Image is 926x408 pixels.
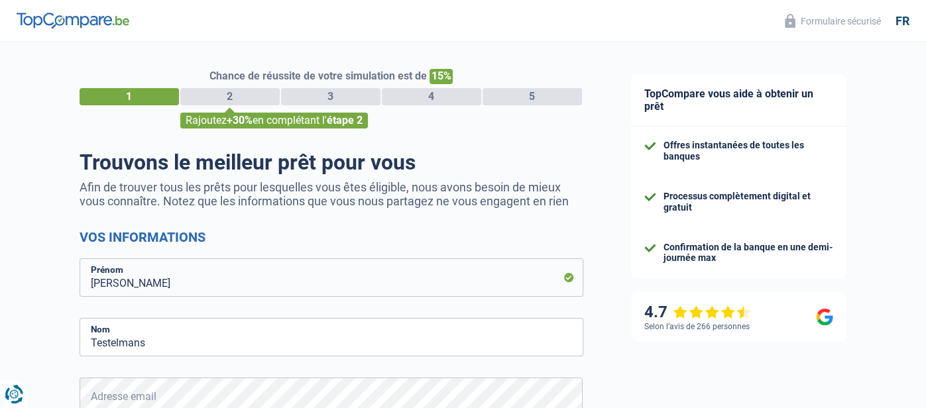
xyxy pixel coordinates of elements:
[17,13,129,28] img: TopCompare Logo
[227,114,253,127] span: +30%
[777,10,889,32] button: Formulaire sécurisé
[664,191,833,213] div: Processus complètement digital et gratuit
[664,140,833,162] div: Offres instantanées de toutes les banques
[180,88,280,105] div: 2
[631,74,846,127] div: TopCompare vous aide à obtenir un prêt
[209,70,427,82] span: Chance de réussite de votre simulation est de
[327,114,363,127] span: étape 2
[644,303,751,322] div: 4.7
[430,69,453,84] span: 15%
[281,88,380,105] div: 3
[644,322,750,331] div: Selon l’avis de 266 personnes
[483,88,582,105] div: 5
[80,88,179,105] div: 1
[80,229,583,245] h2: Vos informations
[80,180,583,208] p: Afin de trouver tous les prêts pour lesquelles vous êtes éligible, nous avons besoin de mieux vou...
[664,242,833,264] div: Confirmation de la banque en une demi-journée max
[180,113,368,128] div: Rajoutez en complétant l'
[80,150,583,175] h1: Trouvons le meilleur prêt pour vous
[896,14,909,28] div: fr
[382,88,481,105] div: 4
